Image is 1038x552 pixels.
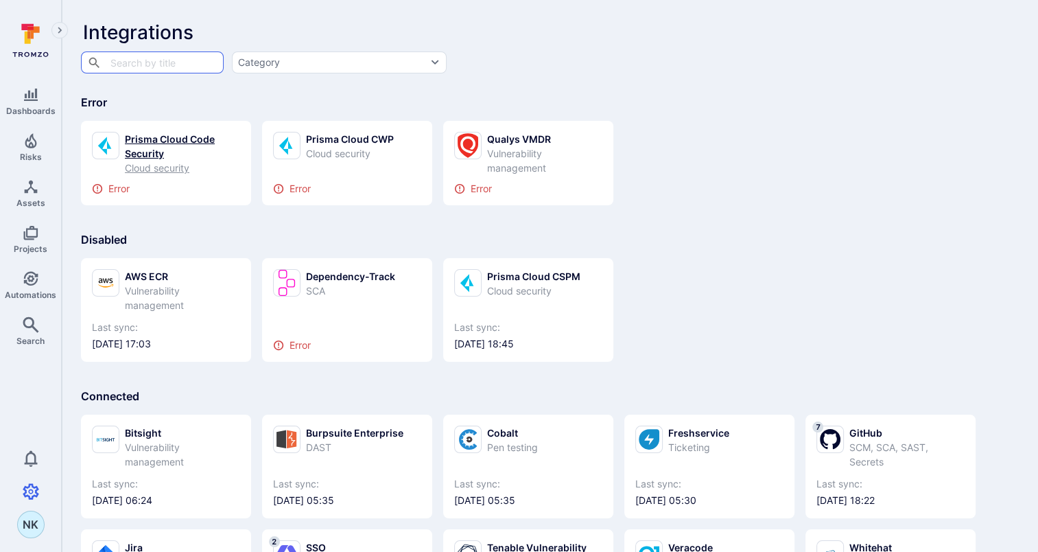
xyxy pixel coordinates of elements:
a: BitsightVulnerability managementLast sync:[DATE] 06:24 [92,426,240,507]
span: Last sync: [635,477,783,491]
a: FreshserviceTicketingLast sync:[DATE] 05:30 [635,426,783,507]
div: Vulnerability management [125,284,240,312]
div: Pen testing [487,440,538,455]
span: Last sync: [454,477,602,491]
span: Last sync: [454,321,602,334]
div: Prisma Cloud CWP [306,132,394,146]
div: Dependency-Track [306,269,395,284]
div: Cloud security [487,284,580,298]
div: SCA [306,284,395,298]
span: [DATE] 17:03 [92,337,240,351]
span: [DATE] 05:30 [635,494,783,507]
div: Ticketing [668,440,729,455]
span: 7 [812,422,823,433]
a: Dependency-TrackSCAError [273,269,421,351]
div: Cloud security [306,146,394,161]
a: Burpsuite EnterpriseDASTLast sync:[DATE] 05:35 [273,426,421,507]
button: Expand navigation menu [51,22,68,38]
span: Search [16,336,45,346]
a: Prisma Cloud CSPMCloud securityLast sync:[DATE] 18:45 [454,269,602,351]
div: Error [454,183,602,194]
span: Last sync: [92,321,240,334]
span: Last sync: [273,477,421,491]
div: SCM, SCA, SAST, Secrets [849,440,965,469]
div: Category [238,56,280,69]
button: NK [17,511,45,538]
a: Prisma Cloud Code SecurityCloud securityError [92,132,240,194]
a: Qualys VMDRVulnerability managementError [454,132,602,194]
div: Error [273,183,421,194]
span: Integrations [83,21,193,44]
span: Risks [20,152,42,162]
div: AWS ECR [125,269,240,284]
span: [DATE] 05:35 [273,494,421,507]
span: Dashboards [6,106,56,116]
a: AWS ECRVulnerability managementLast sync:[DATE] 17:03 [92,269,240,351]
span: [DATE] 06:24 [92,494,240,507]
div: Prisma Cloud CSPM [487,269,580,284]
span: [DATE] 18:45 [454,337,602,351]
span: Error [81,95,107,109]
div: Error [92,183,240,194]
div: Burpsuite Enterprise [306,426,403,440]
span: Last sync: [816,477,965,491]
div: Vulnerability management [125,440,240,469]
span: 2 [269,536,280,547]
a: CobaltPen testingLast sync:[DATE] 05:35 [454,426,602,507]
div: Error [273,340,421,351]
span: [DATE] 18:22 [816,494,965,507]
div: Qualys VMDR [487,132,602,146]
div: Cobalt [487,426,538,440]
div: Freshservice [668,426,729,440]
button: Category [232,51,447,73]
div: Nirmal Kumar Bharath Kumar [17,511,45,538]
span: Connected [81,389,139,403]
span: Projects [14,244,47,254]
div: Cloud security [125,161,240,175]
input: Search by title [107,50,196,74]
div: Bitsight [125,426,240,440]
a: 7GitHubSCM, SCA, SAST, SecretsLast sync:[DATE] 18:22 [816,426,965,507]
span: Last sync: [92,477,240,491]
div: Prisma Cloud Code Security [125,132,240,161]
span: Assets [16,198,45,208]
span: Automations [5,290,56,300]
i: Expand navigation menu [55,25,64,36]
span: [DATE] 05:35 [454,494,602,507]
div: GitHub [849,426,965,440]
a: Prisma Cloud CWPCloud securityError [273,132,421,194]
div: DAST [306,440,403,455]
span: Disabled [81,233,127,246]
div: Vulnerability management [487,146,602,175]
